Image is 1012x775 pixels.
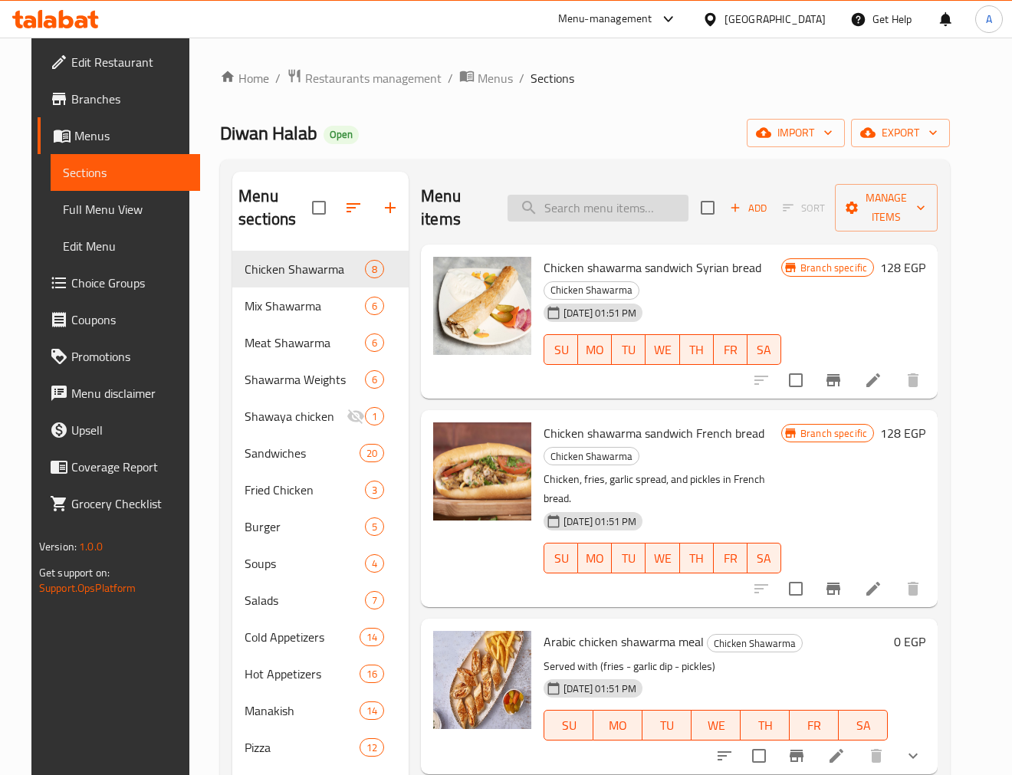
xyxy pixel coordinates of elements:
[858,737,895,774] button: delete
[986,11,992,28] span: A
[864,580,882,598] a: Edit menu item
[38,264,200,301] a: Choice Groups
[863,123,938,143] span: export
[63,163,188,182] span: Sections
[232,324,409,361] div: Meat Shawarma6
[232,435,409,471] div: Sandwiches20
[724,11,826,28] div: [GEOGRAPHIC_DATA]
[686,547,708,570] span: TH
[544,447,639,465] div: Chicken Shawarma
[780,364,812,396] span: Select to update
[558,10,652,28] div: Menu-management
[365,260,384,278] div: items
[531,69,574,87] span: Sections
[275,69,281,87] li: /
[245,444,360,462] div: Sandwiches
[773,196,835,220] span: Select section first
[245,407,347,425] span: Shawaya chicken
[232,655,409,692] div: Hot Appetizers16
[544,543,578,573] button: SU
[365,591,384,609] div: items
[366,593,383,608] span: 7
[232,582,409,619] div: Salads7
[652,339,673,361] span: WE
[815,362,852,399] button: Branch-specific-item
[366,262,383,277] span: 8
[303,192,335,224] span: Select all sections
[38,375,200,412] a: Menu disclaimer
[724,196,773,220] button: Add
[642,710,692,741] button: TU
[245,260,365,278] span: Chicken Shawarma
[232,729,409,766] div: Pizza12
[550,339,572,361] span: SU
[71,384,188,402] span: Menu disclaimer
[714,334,747,365] button: FR
[71,421,188,439] span: Upsell
[365,333,384,352] div: items
[618,547,639,570] span: TU
[851,119,950,147] button: export
[646,543,679,573] button: WE
[550,714,587,737] span: SU
[360,738,384,757] div: items
[508,195,688,222] input: search
[245,701,360,720] span: Manakish
[550,547,572,570] span: SU
[365,481,384,499] div: items
[894,631,925,652] h6: 0 EGP
[584,547,606,570] span: MO
[232,692,409,729] div: Manakish14
[692,192,724,224] span: Select section
[245,297,365,315] div: Mix Shawarma
[680,334,714,365] button: TH
[612,334,646,365] button: TU
[360,665,384,683] div: items
[232,545,409,582] div: Soups4
[720,547,741,570] span: FR
[544,422,764,445] span: Chicken shawarma sandwich French bread
[680,543,714,573] button: TH
[557,306,642,320] span: [DATE] 01:51 PM
[790,710,839,741] button: FR
[708,635,802,652] span: Chicken Shawarma
[63,200,188,218] span: Full Menu View
[835,184,938,232] button: Manage items
[544,630,704,653] span: Arabic chicken shawarma meal
[741,710,790,741] button: TH
[360,444,384,462] div: items
[544,281,639,300] div: Chicken Shawarma
[459,68,513,88] a: Menus
[759,123,833,143] span: import
[366,299,383,314] span: 6
[724,196,773,220] span: Add item
[360,741,383,755] span: 12
[360,704,383,718] span: 14
[557,514,642,529] span: [DATE] 01:51 PM
[245,370,365,389] span: Shawarma Weights
[232,398,409,435] div: Shawaya chicken1
[544,256,761,279] span: Chicken shawarma sandwich Syrian bread
[365,554,384,573] div: items
[71,90,188,108] span: Branches
[794,426,873,441] span: Branch specific
[366,520,383,534] span: 5
[38,301,200,338] a: Coupons
[360,628,384,646] div: items
[232,471,409,508] div: Fried Chicken3
[895,570,932,607] button: delete
[245,738,360,757] span: Pizza
[578,543,612,573] button: MO
[714,543,747,573] button: FR
[754,339,775,361] span: SA
[778,737,815,774] button: Branch-specific-item
[287,68,442,88] a: Restaurants management
[232,619,409,655] div: Cold Appetizers14
[245,628,360,646] span: Cold Appetizers
[360,701,384,720] div: items
[895,362,932,399] button: delete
